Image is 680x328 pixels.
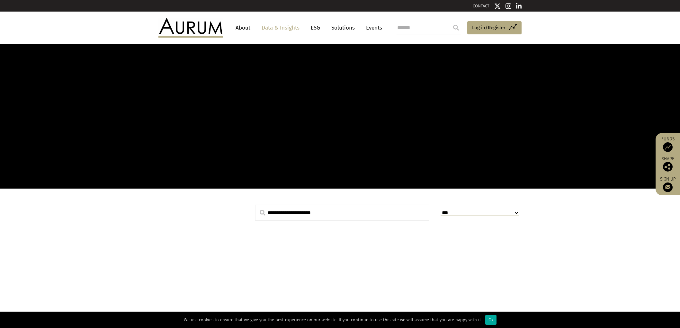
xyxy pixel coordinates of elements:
input: Submit [450,21,462,34]
img: Sign up to our newsletter [663,182,673,192]
a: CONTACT [473,4,489,8]
div: Share [659,157,677,172]
img: Share this post [663,162,673,172]
img: Access Funds [663,142,673,152]
a: ESG [308,22,323,34]
a: About [232,22,254,34]
a: Solutions [328,22,358,34]
img: Aurum [158,18,223,37]
div: Ok [485,315,497,325]
img: search.svg [260,210,265,216]
img: Linkedin icon [516,3,522,9]
a: Data & Insights [258,22,303,34]
img: Instagram icon [506,3,511,9]
a: Sign up [659,176,677,192]
span: Log in/Register [472,24,506,31]
a: Funds [659,136,677,152]
a: Events [363,22,382,34]
img: Twitter icon [494,3,501,9]
a: Log in/Register [467,21,522,35]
